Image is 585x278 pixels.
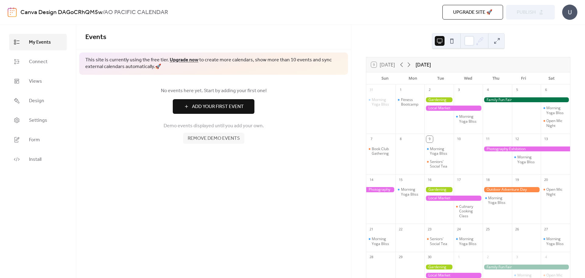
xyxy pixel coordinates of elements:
span: This site is currently using the free tier. to create more calendars, show more than 10 events an... [85,57,342,70]
div: 25 [484,226,491,233]
div: 11 [484,136,491,143]
div: Morning Yoga Bliss [366,236,395,246]
div: Morning Yoga Bliss [541,106,570,115]
div: Morning Yoga Bliss [459,114,480,124]
div: U [562,5,577,20]
div: 3 [456,87,462,93]
div: Sat [537,72,565,85]
div: Morning Yoga Bliss [372,97,393,107]
a: Form [9,132,67,148]
div: 21 [368,226,375,233]
div: 28 [368,254,375,261]
div: 31 [368,87,375,93]
div: Gardening Workshop [424,265,454,270]
div: Morning Yoga Bliss [488,196,509,205]
div: Open Mic Night [546,118,568,128]
div: Morning Yoga Bliss [395,187,425,197]
a: Upgrade now [170,55,198,65]
div: Gardening Workshop [424,187,454,192]
div: Morning Yoga Bliss [483,196,512,205]
div: 1 [397,87,404,93]
a: Settings [9,112,67,128]
div: Morning Yoga Bliss [512,155,541,164]
div: Morning Yoga Bliss [372,236,393,246]
a: Install [9,151,67,168]
div: Seniors' Social Tea [430,236,451,246]
div: Local Market [424,273,483,278]
div: 22 [397,226,404,233]
a: Canva Design DAGoCRhQM5w [20,7,102,18]
div: 8 [397,136,404,143]
div: Photography Exhibition [366,187,395,192]
a: Design [9,92,67,109]
div: Mon [399,72,427,85]
div: Wed [454,72,482,85]
div: 2 [426,87,433,93]
div: 17 [456,176,462,183]
div: Morning Yoga Bliss [546,236,568,246]
span: My Events [29,39,51,46]
div: 24 [456,226,462,233]
div: Thu [482,72,510,85]
div: [DATE] [416,61,431,68]
div: Outdoor Adventure Day [483,187,541,192]
div: Seniors' Social Tea [430,159,451,169]
span: Connect [29,58,48,66]
div: 4 [484,87,491,93]
div: Sun [371,72,399,85]
div: 26 [514,226,520,233]
div: Culinary Cooking Class [459,204,480,218]
span: Remove demo events [188,135,240,142]
div: 13 [543,136,549,143]
span: Form [29,136,40,144]
div: Tue [427,72,454,85]
div: 20 [543,176,549,183]
div: Morning Yoga Bliss [541,236,570,246]
div: Family Fun Fair [483,97,570,103]
div: 10 [456,136,462,143]
div: 16 [426,176,433,183]
div: Fri [510,72,537,85]
div: 1 [456,254,462,261]
div: 27 [543,226,549,233]
div: Morning Yoga Bliss [459,236,480,246]
button: Upgrade site 🚀 [442,5,503,20]
div: 6 [543,87,549,93]
div: 15 [397,176,404,183]
div: Seniors' Social Tea [424,236,454,246]
div: Family Fun Fair [483,265,570,270]
div: Open Mic Night [546,187,568,197]
div: Open Mic Night [541,187,570,197]
button: Remove demo events [183,133,244,144]
a: My Events [9,34,67,50]
a: Connect [9,53,67,70]
div: Culinary Cooking Class [454,204,483,218]
div: Book Club Gathering [372,146,393,156]
div: Seniors' Social Tea [424,159,454,169]
a: Views [9,73,67,89]
button: Add Your First Event [173,99,254,114]
span: Events [85,31,106,44]
span: Add Your First Event [192,103,244,110]
div: Morning Yoga Bliss [401,187,422,197]
div: 14 [368,176,375,183]
div: Morning Yoga Bliss [454,114,483,124]
div: 7 [368,136,375,143]
div: Morning Yoga Bliss [424,146,454,156]
div: Morning Yoga Bliss [454,236,483,246]
div: Photography Exhibition [483,146,570,152]
span: No events here yet. Start by adding your first one! [85,87,342,95]
span: Views [29,78,42,85]
div: 4 [543,254,549,261]
div: Morning Yoga Bliss [517,155,539,164]
div: 5 [514,87,520,93]
div: Gardening Workshop [424,97,454,103]
img: logo [8,7,17,17]
div: Local Market [424,106,483,111]
a: Add Your First Event [85,99,342,114]
div: Fitness Bootcamp [395,97,425,107]
b: AO PACIFIC CALENDAR [104,7,168,18]
div: Morning Yoga Bliss [366,97,395,107]
div: 30 [426,254,433,261]
div: 23 [426,226,433,233]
